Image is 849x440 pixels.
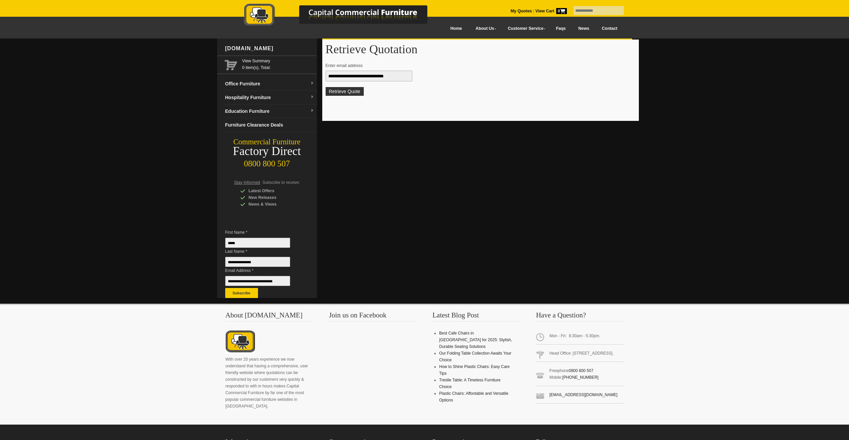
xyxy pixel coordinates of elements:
a: Furniture Clearance Deals [223,118,317,132]
span: Freephone Mobile: [536,365,624,386]
a: How to Shine Plastic Chairs: Easy Care Tips [439,364,510,376]
a: Office Furnituredropdown [223,77,317,91]
h1: Retrieve Quotation [326,43,635,56]
a: Trestle Table: A Timeless Furniture Choice [439,378,500,389]
div: Latest Offers [240,188,304,194]
div: Factory Direct [217,147,317,156]
img: dropdown [310,109,314,113]
p: Enter email address [326,62,629,69]
div: Commercial Furniture [217,137,317,147]
a: About Us [468,21,500,36]
a: Our Folding Table Collection Awaits Your Choice [439,351,511,362]
a: [EMAIL_ADDRESS][DOMAIN_NAME] [549,392,617,397]
p: With over 20 years experience we now understand that having a comprehensive, user friendly websit... [226,356,313,410]
a: [PHONE_NUMBER] [562,375,598,380]
img: dropdown [310,95,314,99]
a: Hospitality Furnituredropdown [223,91,317,104]
h3: Latest Blog Post [432,312,520,321]
a: Customer Service [500,21,549,36]
a: Contact [595,21,623,36]
img: dropdown [310,81,314,85]
h3: About [DOMAIN_NAME] [226,312,313,321]
img: Capital Commercial Furniture Logo [226,3,460,28]
h3: Join us on Facebook [329,312,417,321]
div: 0800 800 507 [217,156,317,168]
span: First Name * [225,229,300,236]
a: Education Furnituredropdown [223,104,317,118]
a: Faqs [550,21,572,36]
a: Capital Commercial Furniture Logo [226,3,460,30]
span: Last Name * [225,248,300,255]
span: Stay Informed [234,180,260,185]
div: [DOMAIN_NAME] [223,39,317,59]
input: Email Address * [225,276,290,286]
a: View Summary [242,58,314,64]
a: News [572,21,595,36]
span: Email Address * [225,267,300,274]
iframe: fb:page Facebook Social Plugin [329,330,416,404]
span: Subscribe to receive: [262,180,300,185]
a: Plastic Chairs: Affordable and Versatile Options [439,391,508,402]
input: First Name * [225,238,290,248]
button: Subscribe [225,288,258,298]
a: 0800 800 507 [569,368,593,373]
button: Retrieve Quote [326,87,364,96]
div: New Releases [240,194,304,201]
h3: Have a Question? [536,312,624,321]
span: 0 item(s), Total: [242,58,314,70]
div: News & Views [240,201,304,208]
strong: View Cart [535,9,567,13]
a: Best Cafe Chairs in [GEOGRAPHIC_DATA] for 2025: Stylish, Durable Seating Solutions [439,331,512,349]
img: About CCFNZ Logo [226,330,255,354]
span: Mon - Fri: 8:30am - 5:30pm. [536,330,624,345]
span: 0 [556,8,567,14]
input: Last Name * [225,257,290,267]
span: Head Office: [STREET_ADDRESS]. [536,347,624,362]
a: My Quotes [511,9,532,13]
a: View Cart0 [534,9,567,13]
